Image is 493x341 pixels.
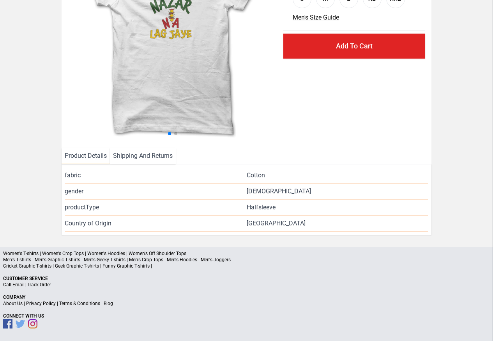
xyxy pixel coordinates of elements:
a: Call [3,282,11,287]
a: Terms & Conditions [59,301,100,306]
button: Add To Cart [283,34,425,59]
span: gender [65,187,246,196]
span: [GEOGRAPHIC_DATA] [247,219,428,228]
a: Blog [104,301,113,306]
a: Email [12,282,25,287]
p: Company [3,294,490,300]
p: Women's T-shirts | Women's Crop Tops | Women's Hoodies | Women's Off Shoulder Tops [3,250,490,257]
p: | | | [3,300,490,307]
a: Privacy Policy [26,301,56,306]
span: Cotton [247,171,265,180]
span: Halfsleeve [247,203,276,212]
p: Men's T-shirts | Men's Graphic T-shirts | Men's Geeky T-shirts | Men's Crop Tops | Men's Hoodies ... [3,257,490,263]
li: Product Details [62,148,110,164]
p: Customer Service [3,275,490,282]
li: Shipping And Returns [110,148,176,164]
span: fabric [65,171,246,180]
button: Men's Size Guide [293,13,339,22]
a: About Us [3,301,23,306]
span: [DEMOGRAPHIC_DATA] [247,187,311,196]
p: Cricket Graphic T-shirts | Geek Graphic T-shirts | Funny Graphic T-shirts | [3,263,490,269]
a: Track Order [27,282,51,287]
p: Connect With Us [3,313,490,319]
span: Country of Origin [65,219,246,228]
span: productType [65,203,246,212]
p: | | [3,282,490,288]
